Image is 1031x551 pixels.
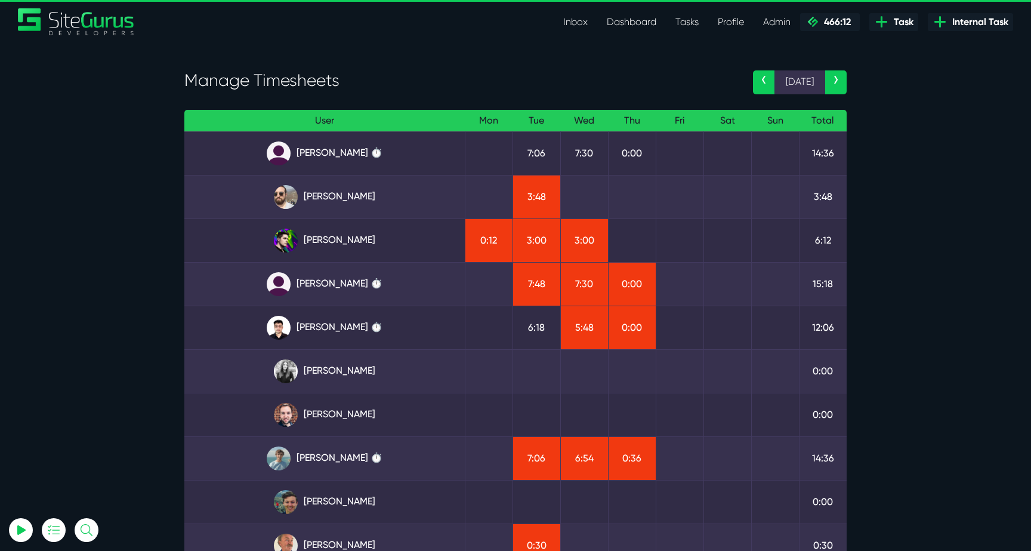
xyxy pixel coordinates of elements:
td: 6:54 [560,436,608,480]
td: 3:00 [513,218,560,262]
td: 3:48 [513,175,560,218]
th: Total [799,110,847,132]
th: User [184,110,465,132]
a: ‹ [753,70,774,94]
th: Tue [513,110,560,132]
td: 6:18 [513,306,560,349]
td: 0:00 [799,393,847,436]
span: 466:12 [819,16,851,27]
img: xv1kmavyemxtguplm5ir.png [267,316,291,340]
td: 3:00 [560,218,608,262]
td: 5:48 [560,306,608,349]
th: Fri [656,110,703,132]
td: 7:30 [560,131,608,175]
img: tkl4csrki1nqjgf0pb1z.png [267,447,291,470]
td: 12:06 [799,306,847,349]
td: 3:48 [799,175,847,218]
a: [PERSON_NAME] [194,185,455,209]
td: 7:48 [513,262,560,306]
a: [PERSON_NAME] ⏱️ [194,447,455,470]
span: Task [889,15,913,29]
a: Admin [754,10,800,34]
a: Profile [708,10,754,34]
a: [PERSON_NAME] ⏱️ [194,272,455,296]
span: [DATE] [774,70,825,94]
a: [PERSON_NAME] ⏱️ [194,141,455,165]
a: [PERSON_NAME] [194,490,455,514]
img: ublsy46zpoyz6muduycb.jpg [274,185,298,209]
a: [PERSON_NAME] [194,229,455,253]
a: Task [869,13,918,31]
td: 7:06 [513,436,560,480]
td: 7:30 [560,262,608,306]
td: 15:18 [799,262,847,306]
td: 0:00 [608,306,656,349]
td: 0:12 [465,218,513,262]
a: SiteGurus [18,8,135,35]
a: 466:12 [800,13,860,31]
img: default_qrqg0b.png [267,141,291,165]
h3: Manage Timesheets [184,70,735,91]
td: 0:00 [799,349,847,393]
td: 6:12 [799,218,847,262]
a: Internal Task [928,13,1013,31]
a: [PERSON_NAME] [194,403,455,427]
td: 0:00 [799,480,847,524]
a: Tasks [666,10,708,34]
img: esb8jb8dmrsykbqurfoz.jpg [274,490,298,514]
a: Dashboard [597,10,666,34]
td: 0:00 [608,131,656,175]
th: Thu [608,110,656,132]
th: Sun [751,110,799,132]
a: › [825,70,847,94]
a: [PERSON_NAME] [194,359,455,383]
img: Sitegurus Logo [18,8,135,35]
span: Internal Task [947,15,1008,29]
img: rgqpcqpgtbr9fmz9rxmm.jpg [274,359,298,383]
td: 14:36 [799,436,847,480]
td: 0:36 [608,436,656,480]
td: 7:06 [513,131,560,175]
img: default_qrqg0b.png [267,272,291,296]
th: Wed [560,110,608,132]
a: Inbox [554,10,597,34]
img: tfogtqcjwjterk6idyiu.jpg [274,403,298,427]
th: Mon [465,110,513,132]
td: 14:36 [799,131,847,175]
img: rxuxidhawjjb44sgel4e.png [274,229,298,253]
td: 0:00 [608,262,656,306]
th: Sat [703,110,751,132]
a: [PERSON_NAME] ⏱️ [194,316,455,340]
